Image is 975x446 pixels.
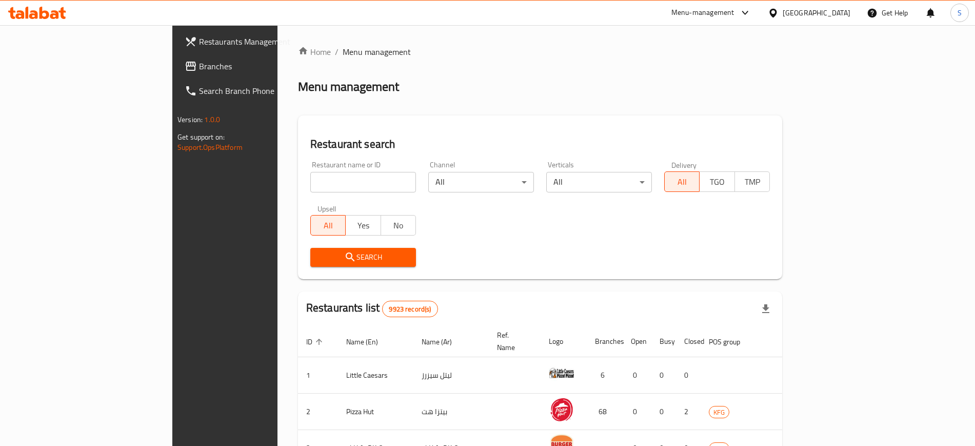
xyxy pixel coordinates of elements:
span: Branches [199,60,327,72]
td: ليتل سيزرز [413,357,489,394]
span: TMP [739,174,766,189]
td: 0 [623,357,651,394]
span: S [958,7,962,18]
span: ID [306,336,326,348]
button: Search [310,248,416,267]
a: Support.OpsPlatform [177,141,243,154]
button: TMP [734,171,770,192]
input: Search for restaurant name or ID.. [310,172,416,192]
label: Upsell [317,205,336,212]
span: Menu management [343,46,411,58]
h2: Restaurant search [310,137,770,152]
td: 0 [623,394,651,430]
span: Ref. Name [497,329,528,354]
span: 9923 record(s) [383,304,437,314]
h2: Menu management [298,79,399,95]
span: Name (En) [346,336,391,348]
a: Branches [176,54,335,79]
div: [GEOGRAPHIC_DATA] [783,7,850,18]
button: TGO [699,171,734,192]
img: Little Caesars [549,360,574,386]
nav: breadcrumb [298,46,782,58]
td: 0 [651,394,676,430]
td: 68 [587,394,623,430]
th: Closed [676,326,701,357]
a: Search Branch Phone [176,79,335,103]
div: Menu-management [671,7,734,19]
th: Open [623,326,651,357]
a: Restaurants Management [176,29,335,54]
span: Restaurants Management [199,35,327,48]
span: Search [319,251,408,264]
th: Branches [587,326,623,357]
td: 6 [587,357,623,394]
span: Name (Ar) [422,336,465,348]
span: Version: [177,113,203,126]
li: / [335,46,339,58]
span: Yes [350,218,376,233]
span: Search Branch Phone [199,85,327,97]
td: Little Caesars [338,357,413,394]
span: TGO [704,174,730,189]
span: All [669,174,695,189]
span: 1.0.0 [204,113,220,126]
span: No [385,218,412,233]
label: Delivery [671,161,697,168]
button: All [310,215,346,236]
th: Logo [541,326,587,357]
div: Total records count [382,301,437,317]
img: Pizza Hut [549,397,574,422]
button: No [381,215,416,236]
button: All [664,171,700,192]
span: KFG [709,406,729,418]
td: بيتزا هت [413,394,489,430]
span: All [315,218,342,233]
span: Get support on: [177,130,225,144]
td: 2 [676,394,701,430]
button: Yes [345,215,381,236]
th: Busy [651,326,676,357]
div: All [546,172,652,192]
td: Pizza Hut [338,394,413,430]
div: Export file [753,297,778,321]
td: 0 [651,357,676,394]
span: POS group [709,336,753,348]
div: All [428,172,534,192]
td: 0 [676,357,701,394]
h2: Restaurants list [306,300,438,317]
